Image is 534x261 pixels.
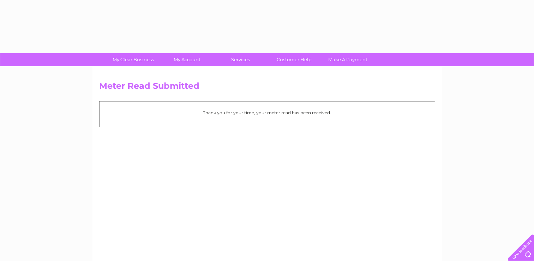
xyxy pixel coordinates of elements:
[265,53,323,66] a: Customer Help
[158,53,216,66] a: My Account
[319,53,377,66] a: Make A Payment
[99,81,435,94] h2: Meter Read Submitted
[104,53,162,66] a: My Clear Business
[211,53,270,66] a: Services
[103,109,431,116] p: Thank you for your time, your meter read has been received.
